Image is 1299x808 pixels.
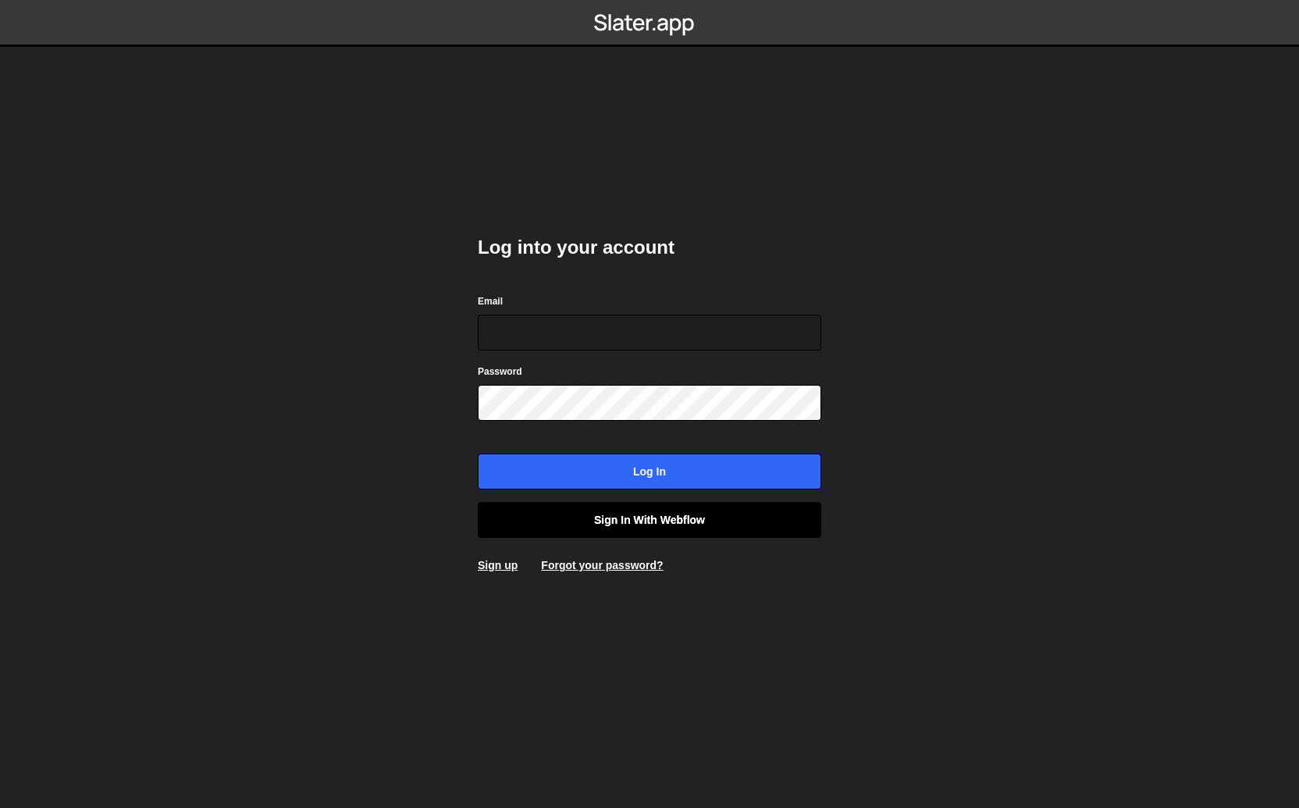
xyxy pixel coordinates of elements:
[478,294,503,309] label: Email
[478,559,518,571] a: Sign up
[478,502,821,538] a: Sign in with Webflow
[541,559,663,571] a: Forgot your password?
[478,235,821,260] h2: Log into your account
[478,454,821,489] input: Log in
[478,364,522,379] label: Password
